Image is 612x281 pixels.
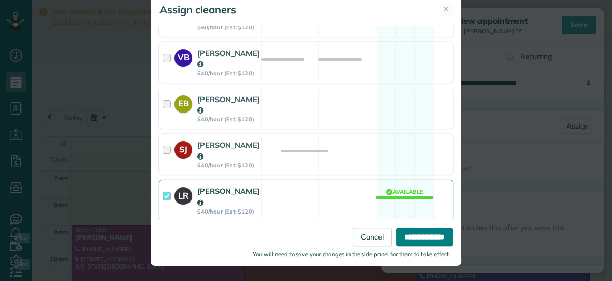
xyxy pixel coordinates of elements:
strong: EB [174,95,192,110]
strong: [PERSON_NAME] [197,140,260,161]
strong: $40/hour (Est: $120) [197,162,260,169]
strong: $40/hour (Est: $120) [197,69,260,77]
strong: VB [174,49,192,64]
strong: [PERSON_NAME] [197,48,260,69]
strong: [PERSON_NAME] [197,94,260,115]
strong: SJ [174,141,192,156]
strong: $40/hour (Est: $120) [197,208,260,215]
a: Cancel [353,228,392,246]
strong: [PERSON_NAME] [197,186,260,207]
strong: $40/hour (Est: $120) [197,23,260,31]
strong: $40/hour (Est: $120) [197,116,260,123]
strong: LR [174,187,192,202]
h5: Assign cleaners [159,3,236,17]
span: ✕ [443,4,449,14]
small: You will need to save your changes in the side panel for them to take effect. [253,250,450,258]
